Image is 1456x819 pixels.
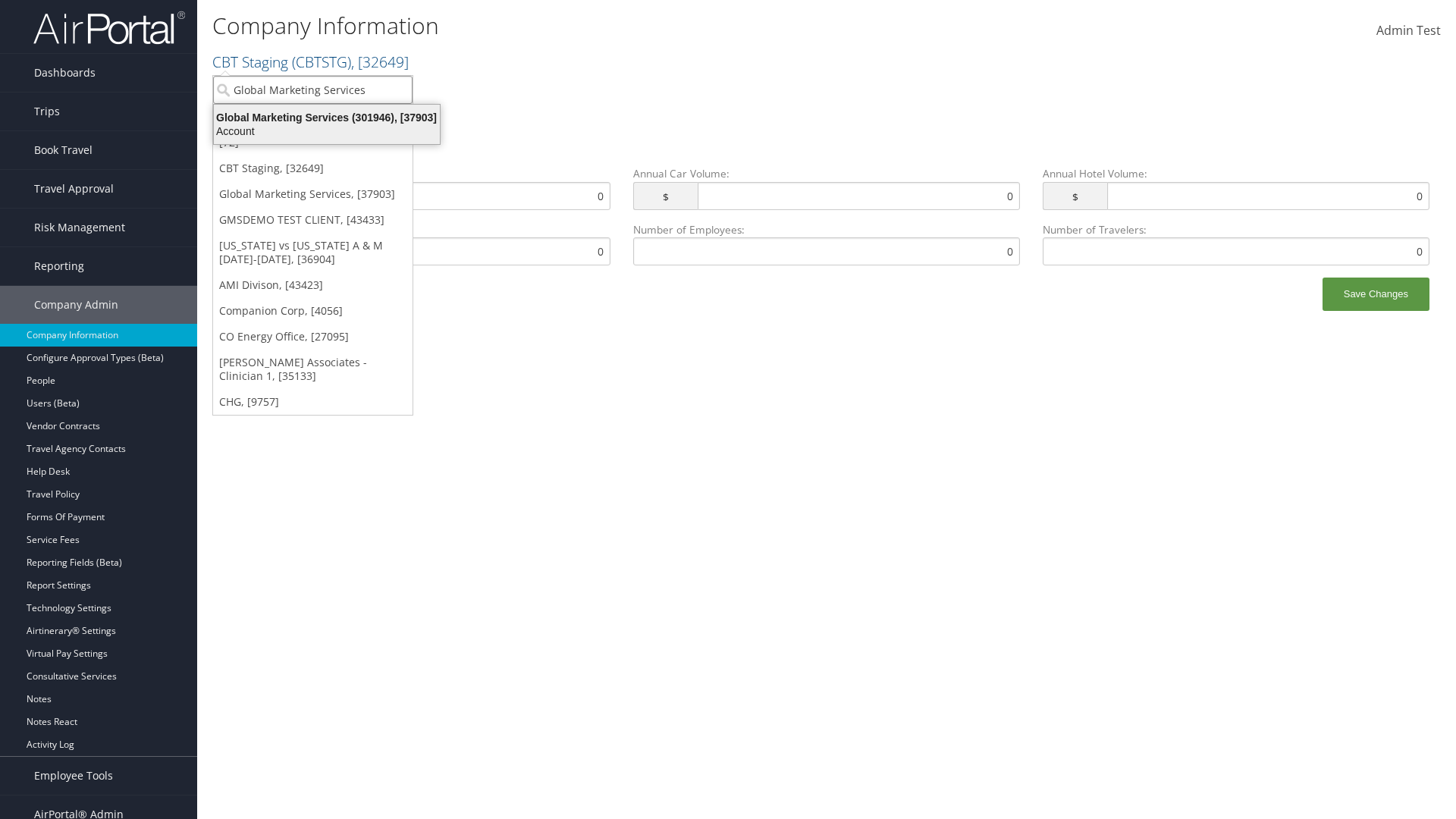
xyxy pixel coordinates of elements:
[224,166,610,221] label: Annual Air Volume:
[34,131,93,169] span: Book Travel
[34,247,84,285] span: Reporting
[224,222,610,265] label: Annual Air Bookings:
[34,54,96,92] span: Dashboards
[213,389,413,415] a: CHG, [9757]
[213,207,413,233] a: GMSDEMO TEST CLIENT, [43433]
[351,52,409,72] span: , [ 32649 ]
[224,237,610,265] input: Annual Air Bookings:
[698,182,1020,210] input: Annual Car Volume: $
[213,181,413,207] a: Global Marketing Services, [37903]
[633,166,1020,221] label: Annual Car Volume:
[34,209,125,246] span: Risk Management
[212,10,1031,42] h1: Company Information
[633,237,1020,265] input: Number of Employees:
[1043,166,1429,221] label: Annual Hotel Volume:
[213,298,413,324] a: Companion Corp, [4056]
[633,182,698,210] span: $
[34,286,118,324] span: Company Admin
[213,233,413,272] a: [US_STATE] vs [US_STATE] A & M [DATE]-[DATE], [36904]
[34,170,114,208] span: Travel Approval
[213,155,413,181] a: CBT Staging, [32649]
[205,124,449,138] div: Account
[212,52,409,72] a: CBT Staging
[288,182,610,210] input: Annual Air Volume: $
[1376,8,1441,55] a: Admin Test
[33,10,185,45] img: airportal-logo.png
[1376,22,1441,39] span: Admin Test
[1107,182,1429,210] input: Annual Hotel Volume: $
[213,350,413,389] a: [PERSON_NAME] Associates - Clinician 1, [35133]
[34,93,60,130] span: Trips
[213,76,413,104] input: Search Accounts
[1043,237,1429,265] input: Number of Travelers:
[633,222,1020,265] label: Number of Employees:
[1043,182,1107,210] span: $
[1323,278,1429,311] button: Save Changes
[205,111,449,124] div: Global Marketing Services (301946), [37903]
[213,324,413,350] a: CO Energy Office, [27095]
[213,272,413,298] a: AMI Divison, [43423]
[1043,222,1429,265] label: Number of Travelers:
[34,757,113,795] span: Employee Tools
[292,52,351,72] span: ( CBTSTG )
